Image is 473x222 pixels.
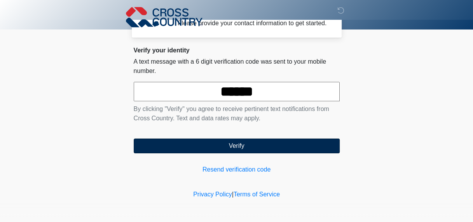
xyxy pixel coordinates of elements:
[134,165,340,174] a: Resend verification code
[232,191,234,198] a: |
[134,104,340,123] p: By clicking "Verify" you agree to receive pertinent text notifications from Cross Country. Text a...
[134,57,340,76] p: A text message with a 6 digit verification code was sent to your mobile number.
[126,6,203,28] img: Cross Country Logo
[134,47,340,54] h2: Verify your identity
[134,139,340,153] button: Verify
[234,191,280,198] a: Terms of Service
[193,191,232,198] a: Privacy Policy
